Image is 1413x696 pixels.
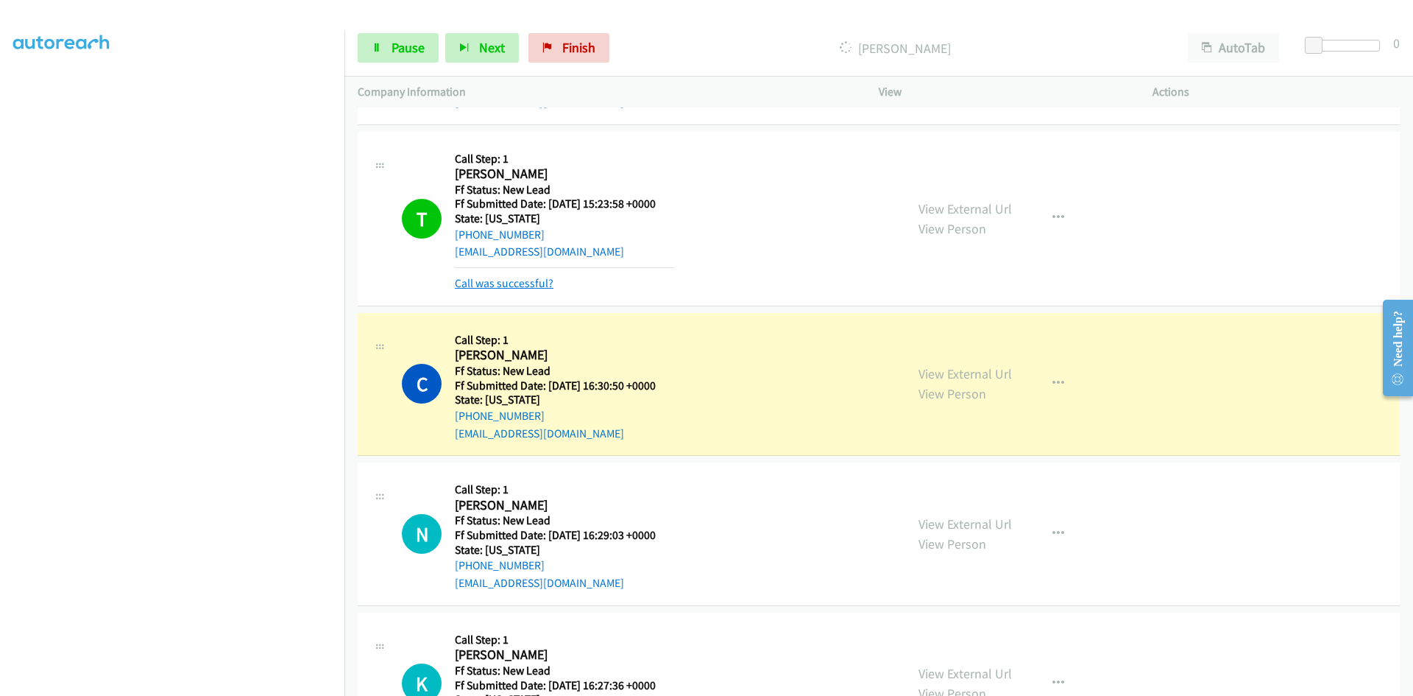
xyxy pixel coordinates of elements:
[455,678,705,693] h5: Ff Submitted Date: [DATE] 16:27:36 +0000
[455,379,656,393] h5: Ff Submitted Date: [DATE] 16:30:50 +0000
[455,152,674,166] h5: Call Step: 1
[455,513,656,528] h5: Ff Status: New Lead
[455,183,674,197] h5: Ff Status: New Lead
[455,409,545,423] a: [PHONE_NUMBER]
[455,482,656,497] h5: Call Step: 1
[1152,83,1400,101] p: Actions
[455,197,674,211] h5: Ff Submitted Date: [DATE] 15:23:58 +0000
[455,558,545,572] a: [PHONE_NUMBER]
[918,516,1012,532] a: View External Url
[879,83,1126,101] p: View
[402,514,442,554] div: The call is yet to be attempted
[455,543,656,558] h5: State: [US_STATE]
[402,514,442,554] h1: N
[455,333,656,348] h5: Call Step: 1
[1312,40,1380,52] div: Delay between calls (in seconds)
[918,665,1012,682] a: View External Url
[445,33,519,63] button: Next
[455,211,674,226] h5: State: [US_STATE]
[562,39,595,56] span: Finish
[455,393,656,407] h5: State: [US_STATE]
[918,220,986,237] a: View Person
[455,497,656,514] h2: [PERSON_NAME]
[455,95,624,109] a: [EMAIL_ADDRESS][DOMAIN_NAME]
[358,33,439,63] a: Pause
[455,664,705,678] h5: Ff Status: New Lead
[358,83,852,101] p: Company Information
[1393,33,1400,53] div: 0
[1370,289,1413,407] iframe: Resource Center
[918,535,986,552] a: View Person
[455,166,674,183] h2: [PERSON_NAME]
[455,426,624,440] a: [EMAIL_ADDRESS][DOMAIN_NAME]
[455,576,624,590] a: [EMAIL_ADDRESS][DOMAIN_NAME]
[455,364,656,379] h5: Ff Status: New Lead
[402,364,442,404] h1: C
[918,385,986,402] a: View Person
[1188,33,1279,63] button: AutoTab
[392,39,425,56] span: Pause
[455,228,545,242] a: [PHONE_NUMBER]
[479,39,505,56] span: Next
[455,245,624,259] a: [EMAIL_ADDRESS][DOMAIN_NAME]
[455,276,553,290] a: Call was successful?
[455,633,705,647] h5: Call Step: 1
[528,33,609,63] a: Finish
[918,365,1012,382] a: View External Url
[455,347,656,364] h2: [PERSON_NAME]
[455,647,705,664] h2: [PERSON_NAME]
[918,200,1012,217] a: View External Url
[455,528,656,543] h5: Ff Submitted Date: [DATE] 16:29:03 +0000
[402,199,442,239] h1: T
[629,38,1161,58] p: [PERSON_NAME]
